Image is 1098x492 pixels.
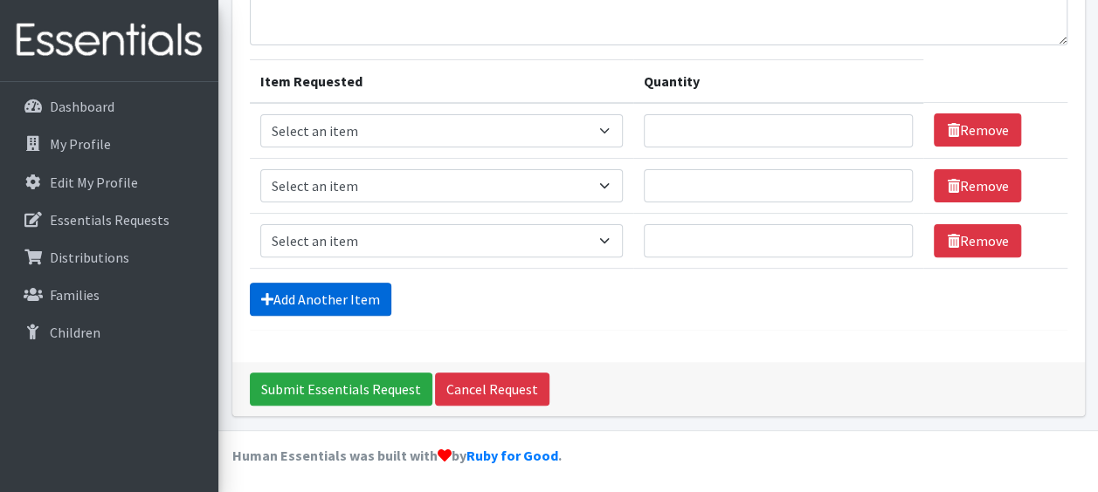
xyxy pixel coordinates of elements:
a: Add Another Item [250,283,391,316]
th: Item Requested [250,59,634,103]
a: My Profile [7,126,211,161]
p: My Profile [50,135,111,153]
a: Edit My Profile [7,165,211,200]
img: HumanEssentials [7,11,211,70]
p: Families [50,286,100,304]
a: Families [7,277,211,312]
a: Remove [934,224,1021,257]
a: Remove [934,169,1021,202]
p: Edit My Profile [50,174,138,191]
p: Children [50,324,100,341]
input: Submit Essentials Request [250,372,432,406]
a: Ruby for Good [466,447,558,464]
a: Children [7,315,211,350]
a: Remove [934,113,1021,147]
p: Distributions [50,249,129,266]
th: Quantity [633,59,923,103]
a: Cancel Request [435,372,549,406]
a: Dashboard [7,89,211,124]
a: Distributions [7,240,211,275]
p: Dashboard [50,98,114,115]
a: Essentials Requests [7,202,211,237]
p: Essentials Requests [50,211,169,229]
strong: Human Essentials was built with by . [232,447,562,464]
